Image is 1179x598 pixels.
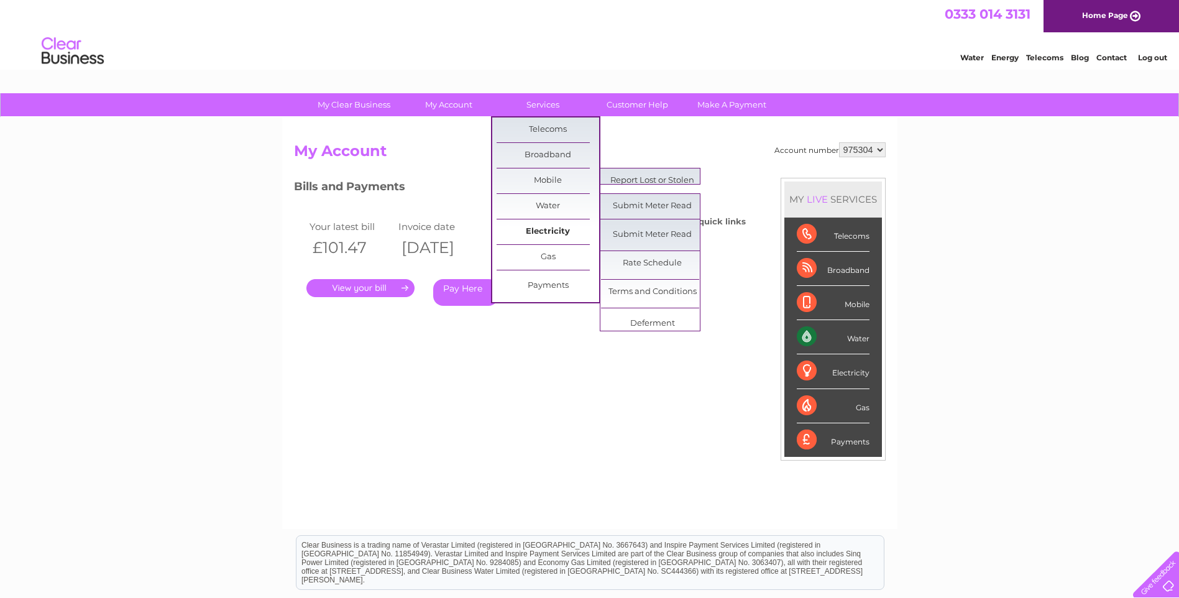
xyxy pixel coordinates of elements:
[601,223,704,247] a: Submit Meter Read
[960,53,984,62] a: Water
[1026,53,1063,62] a: Telecoms
[797,423,869,457] div: Payments
[497,117,599,142] a: Telecoms
[294,178,746,200] h3: Bills and Payments
[433,279,498,306] a: Pay Here
[797,252,869,286] div: Broadband
[797,286,869,320] div: Mobile
[601,168,704,193] a: Report Lost or Stolen
[601,311,704,336] a: Deferment
[681,93,783,116] a: Make A Payment
[306,279,415,297] a: .
[303,93,405,116] a: My Clear Business
[306,218,396,235] td: Your latest bill
[1071,53,1089,62] a: Blog
[601,251,704,276] a: Rate Schedule
[945,6,1030,22] a: 0333 014 3131
[797,218,869,252] div: Telecoms
[497,245,599,270] a: Gas
[797,389,869,423] div: Gas
[296,7,884,60] div: Clear Business is a trading name of Verastar Limited (registered in [GEOGRAPHIC_DATA] No. 3667643...
[497,168,599,193] a: Mobile
[601,194,704,219] a: Submit Meter Read
[586,93,689,116] a: Customer Help
[784,182,882,217] div: MY SERVICES
[601,280,704,305] a: Terms and Conditions
[41,32,104,70] img: logo.png
[797,320,869,354] div: Water
[497,143,599,168] a: Broadband
[804,193,830,205] div: LIVE
[497,194,599,219] a: Water
[395,235,485,260] th: [DATE]
[497,274,599,298] a: Payments
[797,354,869,389] div: Electricity
[991,53,1019,62] a: Energy
[497,219,599,244] a: Electricity
[306,235,396,260] th: £101.47
[294,142,886,166] h2: My Account
[395,218,485,235] td: Invoice date
[774,142,886,157] div: Account number
[1096,53,1127,62] a: Contact
[1138,53,1167,62] a: Log out
[397,93,500,116] a: My Account
[492,93,594,116] a: Services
